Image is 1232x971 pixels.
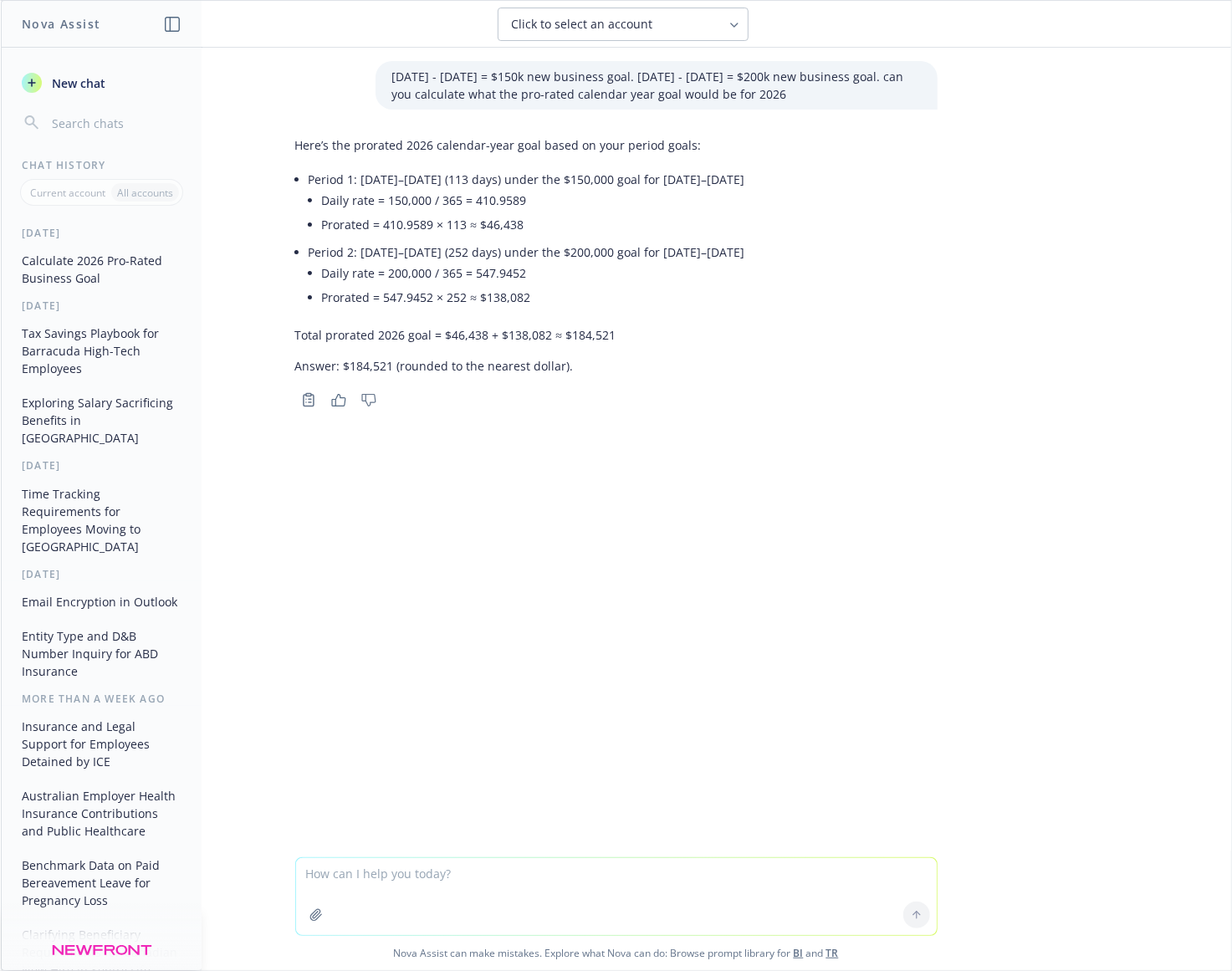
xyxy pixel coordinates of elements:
[498,8,749,41] button: Click to select an account
[15,782,188,845] button: Australian Employer Health Insurance Contributions and Public Healthcare
[117,186,173,200] p: All accounts
[301,392,316,407] svg: Copy to clipboard
[49,111,181,135] input: Search chats
[2,567,202,581] div: [DATE]
[295,357,745,375] p: Answer: $184,521 (rounded to the nearest dollar).
[322,188,745,212] li: Daily rate = 150,000 / 365 = 410.9589
[512,16,653,33] span: Click to select an account
[15,622,188,685] button: Entity Type and D&B Number Inquiry for ABD Insurance
[295,136,745,154] p: Here’s the prorated 2026 calendar-year goal based on your period goals:
[15,588,188,616] button: Email Encryption in Outlook
[794,946,804,960] a: BI
[322,285,745,309] li: Prorated = 547.9452 × 252 ≈ $138,082
[15,319,188,382] button: Tax Savings Playbook for Barracuda High-Tech Employees
[15,389,188,452] button: Exploring Salary Sacrificing Benefits in [GEOGRAPHIC_DATA]
[392,68,921,103] p: [DATE] - [DATE] = $150k new business goal. [DATE] - [DATE] = $200k new business goal. can you cal...
[2,299,202,313] div: [DATE]
[2,158,202,172] div: Chat History
[22,15,100,33] h1: Nova Assist
[30,186,105,200] p: Current account
[826,946,839,960] a: TR
[322,212,745,237] li: Prorated = 410.9589 × 113 ≈ $46,438
[8,936,1224,970] span: Nova Assist can make mistakes. Explore what Nova can do: Browse prompt library for and
[15,851,188,914] button: Benchmark Data on Paid Bereavement Leave for Pregnancy Loss
[2,692,202,706] div: More than a week ago
[322,261,745,285] li: Daily rate = 200,000 / 365 = 547.9452
[15,713,188,775] button: Insurance and Legal Support for Employees Detained by ICE
[15,480,188,560] button: Time Tracking Requirements for Employees Moving to [GEOGRAPHIC_DATA]
[295,326,745,344] p: Total prorated 2026 goal = $46,438 + $138,082 ≈ $184,521
[2,226,202,240] div: [DATE]
[309,171,745,188] p: Period 1: [DATE]–[DATE] (113 days) under the $150,000 goal for [DATE]–[DATE]
[355,388,382,411] button: Thumbs down
[15,247,188,292] button: Calculate 2026 Pro-Rated Business Goal
[309,243,745,261] p: Period 2: [DATE]–[DATE] (252 days) under the $200,000 goal for [DATE]–[DATE]
[15,68,188,98] button: New chat
[2,458,202,473] div: [DATE]
[49,74,105,92] span: New chat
